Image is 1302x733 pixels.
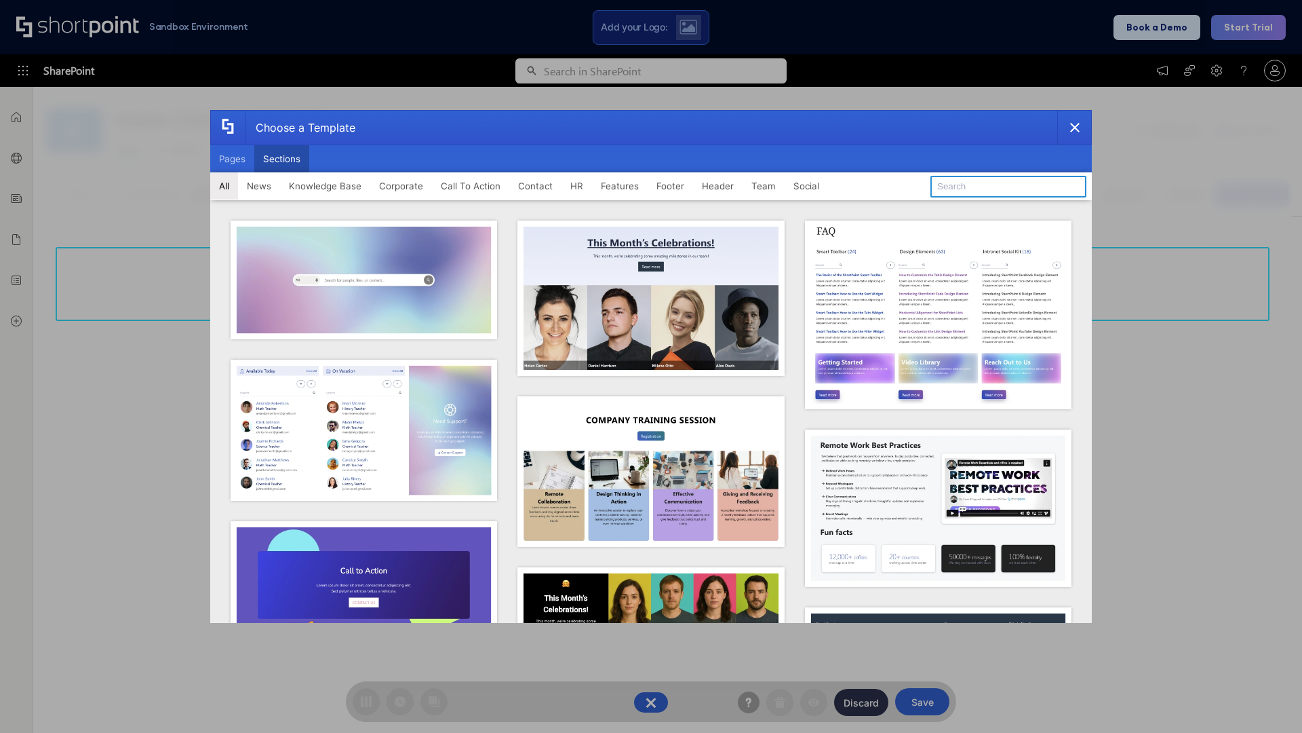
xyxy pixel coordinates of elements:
[245,111,355,145] div: Choose a Template
[592,172,648,200] button: Features
[254,145,309,172] button: Sections
[238,172,280,200] button: News
[930,176,1086,198] input: Search
[280,172,370,200] button: Knowledge Base
[210,172,238,200] button: All
[1058,576,1302,733] iframe: Chat Widget
[210,145,254,172] button: Pages
[210,110,1092,623] div: template selector
[648,172,693,200] button: Footer
[509,172,561,200] button: Contact
[561,172,592,200] button: HR
[432,172,509,200] button: Call To Action
[370,172,432,200] button: Corporate
[785,172,828,200] button: Social
[693,172,743,200] button: Header
[743,172,785,200] button: Team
